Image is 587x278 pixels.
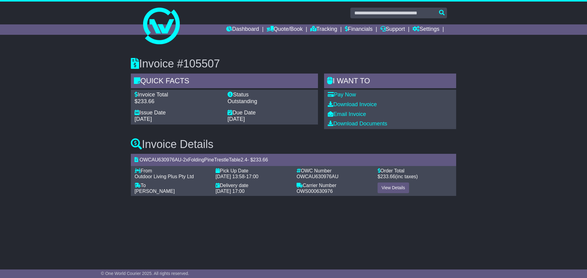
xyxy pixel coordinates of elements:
[183,157,247,162] span: 2xFoldingPineTrestleTable2.4
[216,168,290,174] div: Pick Up Date
[135,92,221,98] div: Invoice Total
[328,92,356,98] a: Pay Now
[267,24,303,35] a: Quote/Book
[328,111,366,117] a: Email Invoice
[324,74,456,90] div: I WANT to
[297,168,371,174] div: OWC Number
[216,174,245,179] span: [DATE] 13:58
[131,138,456,150] h3: Invoice Details
[297,189,333,194] span: OWS000630976
[345,24,373,35] a: Financials
[135,174,194,179] span: Outdoor Living Plus Pty Ltd
[378,174,452,179] div: $ (inc taxes)
[380,174,395,179] span: 233.66
[378,182,409,193] a: View Details
[131,154,456,166] div: - - $
[135,110,221,116] div: Issue Date
[227,92,314,98] div: Status
[227,98,314,105] div: Outstanding
[226,24,259,35] a: Dashboard
[216,174,290,179] div: -
[135,98,221,105] div: $233.66
[101,271,189,276] span: © One World Courier 2025. All rights reserved.
[380,24,405,35] a: Support
[328,101,377,107] a: Download Invoice
[227,116,314,123] div: [DATE]
[310,24,337,35] a: Tracking
[297,174,338,179] span: OWCAU630976AU
[253,157,268,162] span: 233.66
[227,110,314,116] div: Due Date
[297,182,371,188] div: Carrier Number
[216,189,245,194] span: [DATE] 17:00
[131,74,318,90] div: Quick Facts
[135,189,175,194] span: [PERSON_NAME]
[378,168,452,174] div: Order Total
[139,157,181,162] span: OWCAU630976AU
[412,24,439,35] a: Settings
[135,116,221,123] div: [DATE]
[246,174,258,179] span: 17:00
[135,168,209,174] div: From
[131,58,456,70] h3: Invoice #105507
[328,121,387,127] a: Download Documents
[135,182,209,188] div: To
[216,182,290,188] div: Delivery date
